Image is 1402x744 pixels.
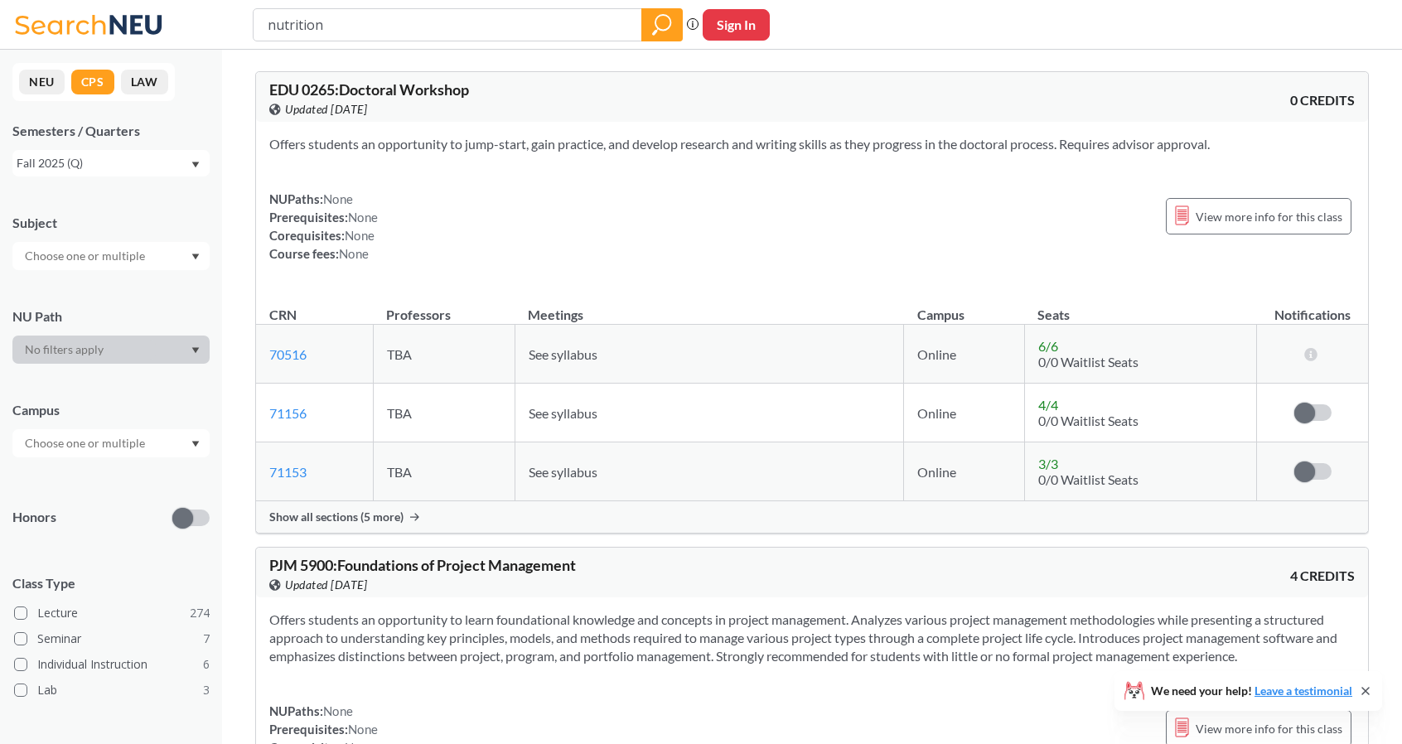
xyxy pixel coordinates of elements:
span: PJM 5900 : Foundations of Project Management [269,556,576,574]
span: 3 / 3 [1038,456,1058,471]
span: Class Type [12,574,210,592]
button: CPS [71,70,114,94]
span: See syllabus [529,346,597,362]
span: 274 [190,604,210,622]
th: Seats [1024,289,1256,325]
td: TBA [373,325,515,384]
th: Professors [373,289,515,325]
th: Meetings [515,289,904,325]
td: TBA [373,442,515,501]
th: Campus [904,289,1025,325]
span: 0/0 Waitlist Seats [1038,471,1139,487]
svg: Dropdown arrow [191,347,200,354]
span: None [348,722,378,737]
span: 6 [203,655,210,674]
span: We need your help! [1151,685,1352,697]
span: Updated [DATE] [285,100,367,118]
a: 71153 [269,464,307,480]
span: View more info for this class [1196,718,1342,739]
span: Show all sections (5 more) [269,510,404,524]
div: Fall 2025 (Q) [17,154,190,172]
span: 0/0 Waitlist Seats [1038,413,1139,428]
svg: Dropdown arrow [191,441,200,447]
span: Updated [DATE] [285,576,367,594]
div: Fall 2025 (Q)Dropdown arrow [12,150,210,176]
div: Dropdown arrow [12,429,210,457]
label: Individual Instruction [14,654,210,675]
div: Campus [12,401,210,419]
span: 0/0 Waitlist Seats [1038,354,1139,370]
span: None [345,228,375,243]
div: Show all sections (5 more) [256,501,1368,533]
div: Dropdown arrow [12,242,210,270]
div: magnifying glass [641,8,683,41]
div: CRN [269,306,297,324]
span: 4 CREDITS [1290,567,1355,585]
span: 7 [203,630,210,648]
section: Offers students an opportunity to learn foundational knowledge and concepts in project management... [269,611,1355,665]
input: Choose one or multiple [17,433,156,453]
span: 0 CREDITS [1290,91,1355,109]
td: Online [904,384,1025,442]
input: Class, professor, course number, "phrase" [266,11,630,39]
a: 70516 [269,346,307,362]
th: Notifications [1257,289,1368,325]
a: Leave a testimonial [1255,684,1352,698]
button: Sign In [703,9,770,41]
p: Honors [12,508,56,527]
section: Offers students an opportunity to jump-start, gain practice, and develop research and writing ski... [269,135,1355,153]
div: NUPaths: Prerequisites: Corequisites: Course fees: [269,190,378,263]
span: 4 / 4 [1038,397,1058,413]
div: NU Path [12,307,210,326]
span: EDU 0265 : Doctoral Workshop [269,80,469,99]
span: None [348,210,378,225]
span: See syllabus [529,405,597,421]
a: 71156 [269,405,307,421]
span: View more info for this class [1196,206,1342,227]
div: Semesters / Quarters [12,122,210,140]
button: NEU [19,70,65,94]
svg: magnifying glass [652,13,672,36]
svg: Dropdown arrow [191,162,200,168]
svg: Dropdown arrow [191,254,200,260]
td: Online [904,442,1025,501]
span: See syllabus [529,464,597,480]
span: None [323,703,353,718]
div: Subject [12,214,210,232]
button: LAW [121,70,168,94]
span: None [339,246,369,261]
td: TBA [373,384,515,442]
span: 3 [203,681,210,699]
input: Choose one or multiple [17,246,156,266]
span: 6 / 6 [1038,338,1058,354]
label: Seminar [14,628,210,650]
td: Online [904,325,1025,384]
label: Lecture [14,602,210,624]
div: Dropdown arrow [12,336,210,364]
label: Lab [14,679,210,701]
span: None [323,191,353,206]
